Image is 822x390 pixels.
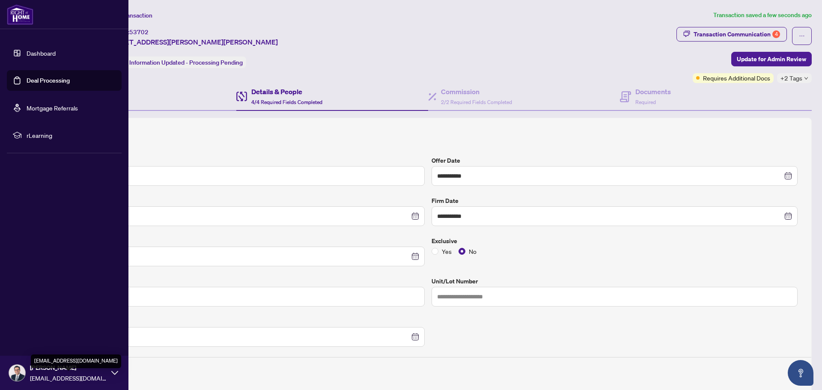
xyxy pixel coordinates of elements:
[731,52,812,66] button: Update for Admin Review
[251,86,322,97] h4: Details & People
[251,99,322,105] span: 4/4 Required Fields Completed
[59,236,425,246] label: Conditional Date
[27,131,116,140] span: rLearning
[59,364,798,375] h4: Deposit
[30,363,107,372] span: [PERSON_NAME]
[106,37,278,47] span: [STREET_ADDRESS][PERSON_NAME][PERSON_NAME]
[772,30,780,38] div: 4
[106,57,246,68] div: Status:
[432,277,798,286] label: Unit/Lot Number
[27,104,78,112] a: Mortgage Referrals
[737,52,806,66] span: Update for Admin Review
[30,373,107,383] span: [EMAIL_ADDRESS][DOMAIN_NAME]
[713,10,812,20] article: Transaction saved a few seconds ago
[465,247,480,256] span: No
[703,73,770,83] span: Requires Additional Docs
[780,73,802,83] span: +2 Tags
[441,86,512,97] h4: Commission
[27,49,56,57] a: Dashboard
[432,196,798,205] label: Firm Date
[59,277,425,286] label: Number of offers
[27,77,70,84] a: Deal Processing
[676,27,787,42] button: Transaction Communication4
[9,365,25,381] img: Profile Icon
[432,236,798,246] label: Exclusive
[799,33,805,39] span: ellipsis
[694,27,780,41] div: Transaction Communication
[438,247,455,256] span: Yes
[788,360,813,386] button: Open asap
[59,196,425,205] label: Closing Date
[804,76,808,80] span: down
[59,132,798,146] h2: Trade Details
[441,99,512,105] span: 2/2 Required Fields Completed
[7,4,33,25] img: logo
[59,156,425,165] label: Sold Price
[59,317,425,326] label: Mutual Release Date
[635,99,656,105] span: Required
[107,12,152,19] span: View Transaction
[635,86,671,97] h4: Documents
[31,354,121,368] div: [EMAIL_ADDRESS][DOMAIN_NAME]
[432,156,798,165] label: Offer Date
[129,28,149,36] span: 53702
[129,59,243,66] span: Information Updated - Processing Pending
